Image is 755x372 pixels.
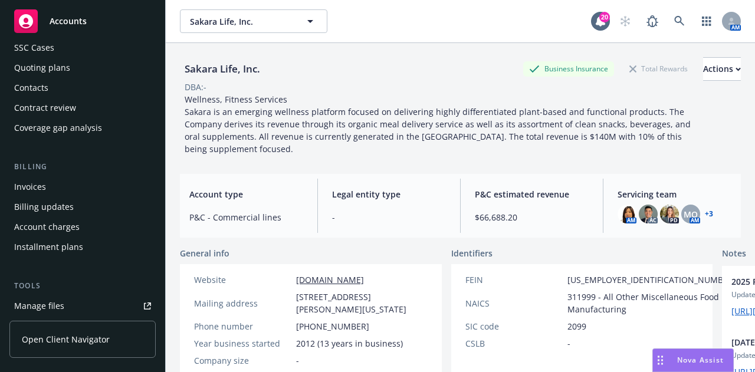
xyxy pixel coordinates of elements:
[180,247,229,259] span: General info
[695,9,718,33] a: Switch app
[703,57,741,81] button: Actions
[189,188,303,200] span: Account type
[296,320,369,333] span: [PHONE_NUMBER]
[22,333,110,345] span: Open Client Navigator
[567,291,736,315] span: 311999 - All Other Miscellaneous Food Manufacturing
[9,5,156,38] a: Accounts
[705,210,713,218] a: +3
[9,58,156,77] a: Quoting plans
[9,218,156,236] a: Account charges
[14,297,64,315] div: Manage files
[652,348,734,372] button: Nova Assist
[465,297,563,310] div: NAICS
[14,58,70,77] div: Quoting plans
[618,188,731,200] span: Servicing team
[9,161,156,173] div: Billing
[465,274,563,286] div: FEIN
[677,355,724,365] span: Nova Assist
[296,274,364,285] a: [DOMAIN_NAME]
[9,297,156,315] a: Manage files
[613,9,637,33] a: Start snowing
[185,81,206,93] div: DBA: -
[180,61,265,77] div: Sakara Life, Inc.
[618,205,636,223] img: photo
[332,188,446,200] span: Legal entity type
[332,211,446,223] span: -
[653,349,668,371] div: Drag to move
[50,17,87,26] span: Accounts
[523,61,614,76] div: Business Insurance
[296,337,403,350] span: 2012 (13 years in business)
[9,177,156,196] a: Invoices
[180,9,327,33] button: Sakara Life, Inc.
[475,188,589,200] span: P&C estimated revenue
[9,38,156,57] a: SSC Cases
[185,94,693,154] span: Wellness, Fitness Services Sakara is an emerging wellness platform focused on delivering highly d...
[14,98,76,117] div: Contract review
[14,177,46,196] div: Invoices
[14,38,54,57] div: SSC Cases
[641,9,664,33] a: Report a Bug
[9,197,156,216] a: Billing updates
[639,205,658,223] img: photo
[599,12,610,22] div: 20
[567,320,586,333] span: 2099
[14,238,83,256] div: Installment plans
[722,247,746,261] span: Notes
[194,297,291,310] div: Mailing address
[9,98,156,117] a: Contract review
[567,274,736,286] span: [US_EMPLOYER_IDENTIFICATION_NUMBER]
[451,247,493,259] span: Identifiers
[703,58,741,80] div: Actions
[194,274,291,286] div: Website
[194,337,291,350] div: Year business started
[296,354,299,367] span: -
[475,211,589,223] span: $66,688.20
[684,208,698,220] span: MQ
[190,15,292,28] span: Sakara Life, Inc.
[465,320,563,333] div: SIC code
[189,211,303,223] span: P&C - Commercial lines
[14,197,74,216] div: Billing updates
[14,78,48,97] div: Contacts
[14,218,80,236] div: Account charges
[668,9,691,33] a: Search
[296,291,428,315] span: [STREET_ADDRESS][PERSON_NAME][US_STATE]
[194,354,291,367] div: Company size
[623,61,694,76] div: Total Rewards
[567,337,570,350] span: -
[9,78,156,97] a: Contacts
[9,238,156,256] a: Installment plans
[9,118,156,137] a: Coverage gap analysis
[9,280,156,292] div: Tools
[660,205,679,223] img: photo
[194,320,291,333] div: Phone number
[465,337,563,350] div: CSLB
[14,118,102,137] div: Coverage gap analysis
